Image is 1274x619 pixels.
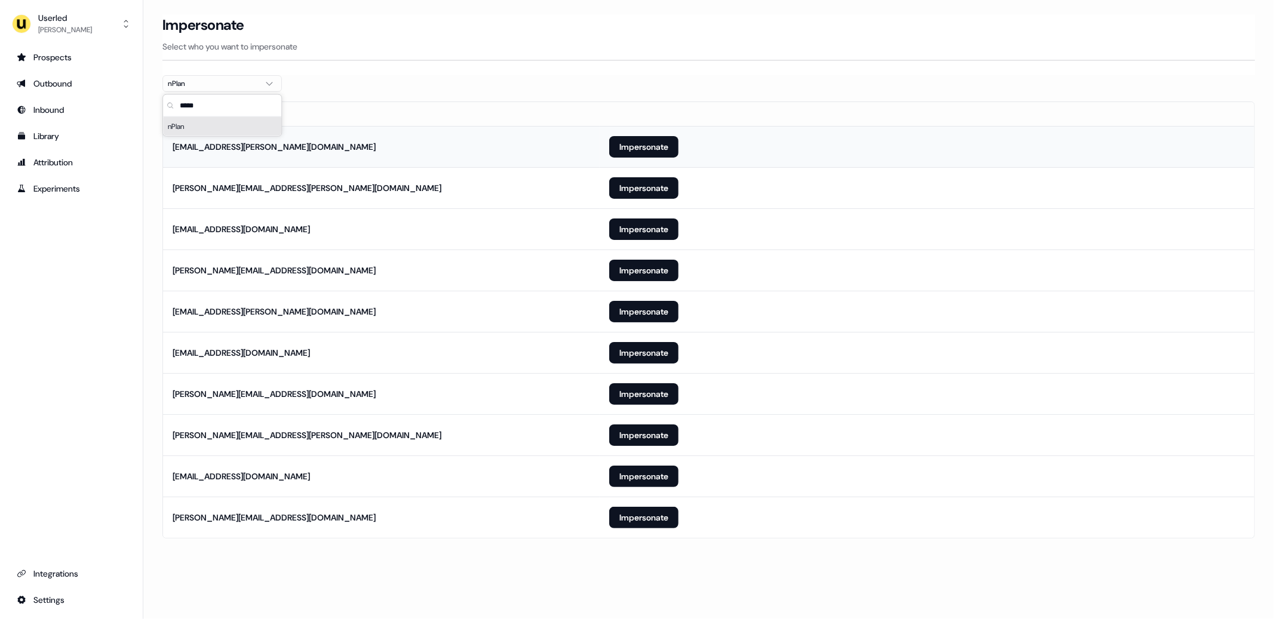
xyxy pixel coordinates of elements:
div: Library [17,130,126,142]
div: nPlan [163,117,281,136]
div: [EMAIL_ADDRESS][DOMAIN_NAME] [173,223,310,235]
div: Experiments [17,183,126,195]
div: Integrations [17,568,126,580]
button: Impersonate [609,136,679,158]
div: Userled [38,12,92,24]
div: [PERSON_NAME][EMAIL_ADDRESS][DOMAIN_NAME] [173,388,376,400]
div: [EMAIL_ADDRESS][PERSON_NAME][DOMAIN_NAME] [173,306,376,318]
button: Userled[PERSON_NAME] [10,10,133,38]
div: [PERSON_NAME][EMAIL_ADDRESS][PERSON_NAME][DOMAIN_NAME] [173,182,441,194]
div: nPlan [168,78,257,90]
div: [EMAIL_ADDRESS][PERSON_NAME][DOMAIN_NAME] [173,141,376,153]
div: Inbound [17,104,126,116]
div: [PERSON_NAME][EMAIL_ADDRESS][DOMAIN_NAME] [173,264,376,276]
button: Impersonate [609,218,679,240]
button: Impersonate [609,424,679,446]
a: Go to prospects [10,48,133,67]
button: Impersonate [609,260,679,281]
div: Prospects [17,51,126,63]
button: Impersonate [609,177,679,199]
div: [EMAIL_ADDRESS][DOMAIN_NAME] [173,347,310,359]
div: [PERSON_NAME][EMAIL_ADDRESS][PERSON_NAME][DOMAIN_NAME] [173,429,441,441]
div: [PERSON_NAME] [38,24,92,36]
button: Impersonate [609,301,679,322]
button: Impersonate [609,466,679,487]
h3: Impersonate [162,16,244,34]
button: Impersonate [609,383,679,405]
div: [EMAIL_ADDRESS][DOMAIN_NAME] [173,470,310,482]
a: Go to integrations [10,590,133,609]
a: Go to outbound experience [10,74,133,93]
p: Select who you want to impersonate [162,41,1255,53]
a: Go to integrations [10,564,133,583]
button: Impersonate [609,507,679,528]
a: Go to templates [10,127,133,146]
div: [PERSON_NAME][EMAIL_ADDRESS][DOMAIN_NAME] [173,512,376,523]
button: nPlan [162,75,282,92]
a: Go to Inbound [10,100,133,119]
a: Go to attribution [10,153,133,172]
th: Email [163,102,600,126]
div: Outbound [17,78,126,90]
div: Settings [17,594,126,606]
a: Go to experiments [10,179,133,198]
div: Suggestions [163,117,281,136]
div: Attribution [17,156,126,168]
button: Impersonate [609,342,679,364]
